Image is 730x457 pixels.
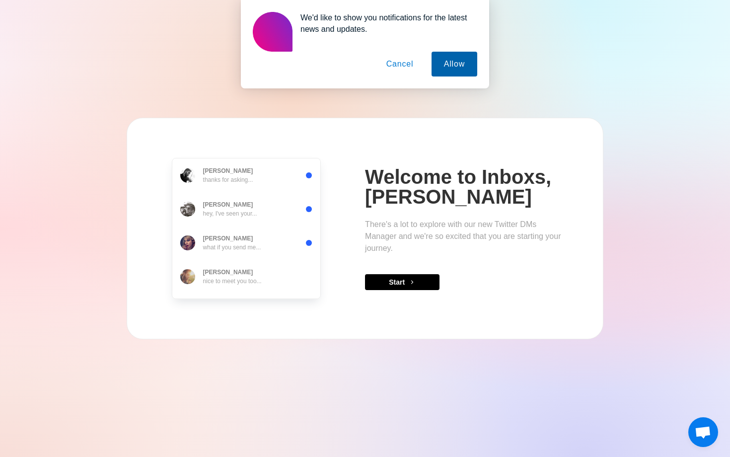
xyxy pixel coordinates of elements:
[180,168,195,183] img: 300
[203,268,253,277] p: [PERSON_NAME]
[365,219,563,254] p: There's a lot to explore with our new Twitter DMs Manager and we're so excited that you are start...
[292,12,477,35] div: We'd like to show you notifications for the latest news and updates.
[203,234,253,243] p: [PERSON_NAME]
[180,269,195,284] img: 300
[365,167,563,207] p: Welcome to Inboxs, [PERSON_NAME]
[180,235,195,250] img: 300
[180,202,195,217] img: 300
[432,52,477,76] button: Allow
[374,52,426,76] button: Cancel
[688,417,718,447] div: Open chat
[203,166,253,175] p: [PERSON_NAME]
[365,274,439,290] button: Start
[203,277,262,286] p: nice to meet you too...
[203,209,257,218] p: hey, I've seen your...
[203,200,253,209] p: [PERSON_NAME]
[203,175,253,184] p: thanks for asking...
[203,243,261,252] p: what if you send me...
[253,12,292,52] img: notification icon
